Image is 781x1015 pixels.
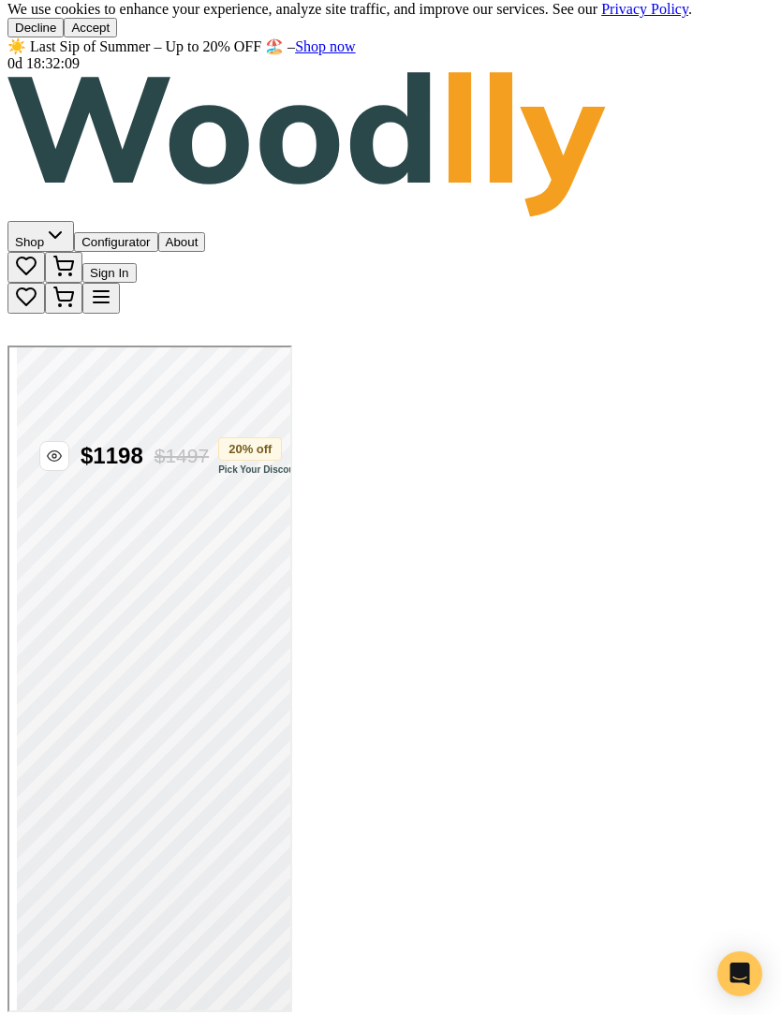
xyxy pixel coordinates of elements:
[295,38,355,54] a: Shop now
[601,1,688,17] a: Privacy Policy
[7,1,774,37] div: Cookie consent
[82,263,137,283] button: Sign In
[7,37,774,72] div: Site promotion
[74,232,157,252] button: Configurator
[209,117,294,128] button: Pick Your Discount
[7,72,606,217] img: Woodlly
[7,18,64,37] button: Decline
[64,18,117,37] button: Accept
[7,1,774,18] div: We use cookies to enhance your experience, analyze site traffic, and improve our services. See our .
[158,232,206,252] button: About
[717,951,762,996] div: Open Intercom Messenger
[7,55,774,72] div: 0d 18:32:09
[7,221,74,252] button: Shop
[7,38,295,54] span: ☀️ Last Sip of Summer – Up to 20% OFF 🏖️ –
[7,346,292,1012] iframe: Woodlly Configurator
